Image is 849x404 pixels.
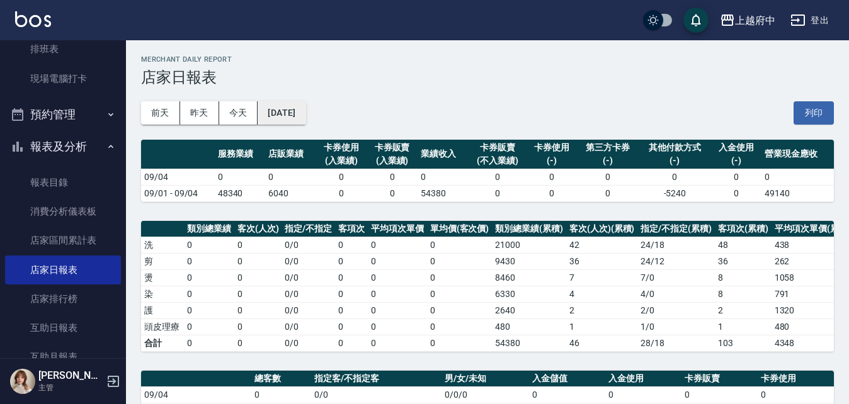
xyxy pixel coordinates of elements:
button: 昨天 [180,101,219,125]
div: (入業績) [370,154,414,167]
td: 0 [368,269,427,286]
td: 0 [529,386,605,403]
td: 0 [758,386,834,403]
td: 0 [427,335,493,351]
td: 2 [566,302,638,318]
th: 指定/不指定(累積) [637,221,715,237]
td: 103 [715,335,772,351]
td: 2 / 0 [637,302,715,318]
th: 業績收入 [418,140,469,169]
th: 服務業績 [215,140,266,169]
th: 入金儲值 [529,371,605,387]
th: 平均項次單價 [368,221,427,237]
div: 卡券販賣 [471,141,523,154]
td: 0 [578,185,639,201]
td: 0 [468,169,527,185]
td: 42 [566,237,638,253]
th: 營業現金應收 [761,140,834,169]
td: 0 [427,302,493,318]
td: 0 / 0 [282,237,335,253]
td: 0 [427,318,493,335]
td: 0 / 0 [282,302,335,318]
th: 客項次 [335,221,368,237]
td: 0 [184,318,234,335]
div: 第三方卡券 [581,141,636,154]
td: 6040 [265,185,316,201]
td: 0 [234,318,282,335]
a: 店家區間累計表 [5,226,121,255]
td: 46 [566,335,638,351]
td: 2 [715,302,772,318]
img: Person [10,369,35,394]
td: 0 [234,302,282,318]
th: 客次(人次) [234,221,282,237]
img: Logo [15,11,51,27]
td: 36 [566,253,638,269]
td: 0 [184,302,234,318]
td: 0 [761,169,834,185]
a: 互助月報表 [5,342,121,371]
td: 0 [711,169,762,185]
td: 24 / 12 [637,253,715,269]
th: 單均價(客次價) [427,221,493,237]
a: 報表目錄 [5,168,121,197]
td: 1 / 0 [637,318,715,335]
div: (-) [642,154,708,167]
a: 店家日報表 [5,255,121,284]
td: 0 [367,169,418,185]
td: 燙 [141,269,184,286]
div: 入金使用 [714,141,759,154]
td: 0 [335,335,368,351]
td: 0 [468,185,527,201]
td: 9430 [492,253,566,269]
div: (-) [530,154,574,167]
th: 指定/不指定 [282,221,335,237]
td: 合計 [141,335,184,351]
td: 0/0 [282,335,335,351]
td: 0 [184,269,234,286]
th: 店販業績 [265,140,316,169]
td: 染 [141,286,184,302]
div: 卡券販賣 [370,141,414,154]
td: 0/0/0 [442,386,529,403]
a: 互助日報表 [5,313,121,342]
td: 0 [418,169,469,185]
td: 0 [527,169,578,185]
td: -5240 [639,185,711,201]
td: 0 [234,335,282,351]
div: (-) [714,154,759,167]
a: 店家排行榜 [5,284,121,313]
td: 0 [335,269,368,286]
th: 卡券販賣 [681,371,758,387]
th: 男/女/未知 [442,371,529,387]
h5: [PERSON_NAME] [38,369,103,382]
td: 0 [234,269,282,286]
h2: Merchant Daily Report [141,55,834,64]
td: 0 [368,302,427,318]
td: 0 [368,237,427,253]
td: 0 [368,318,427,335]
td: 1 [715,318,772,335]
th: 指定客/不指定客 [311,371,442,387]
td: 0 [605,386,681,403]
div: (入業績) [319,154,364,167]
td: 0 [639,169,711,185]
td: 0 / 0 [282,269,335,286]
td: 護 [141,302,184,318]
td: 09/01 - 09/04 [141,185,215,201]
td: 0 [251,386,311,403]
td: 8 [715,286,772,302]
td: 0 [265,169,316,185]
a: 排班表 [5,35,121,64]
div: 上越府中 [735,13,775,28]
td: 0 [184,335,234,351]
th: 類別總業績(累積) [492,221,566,237]
div: (不入業績) [471,154,523,167]
td: 28/18 [637,335,715,351]
td: 0 [316,169,367,185]
td: 0 [215,169,266,185]
td: 0 [184,286,234,302]
td: 0 [184,253,234,269]
button: 預約管理 [5,98,121,131]
td: 4 [566,286,638,302]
